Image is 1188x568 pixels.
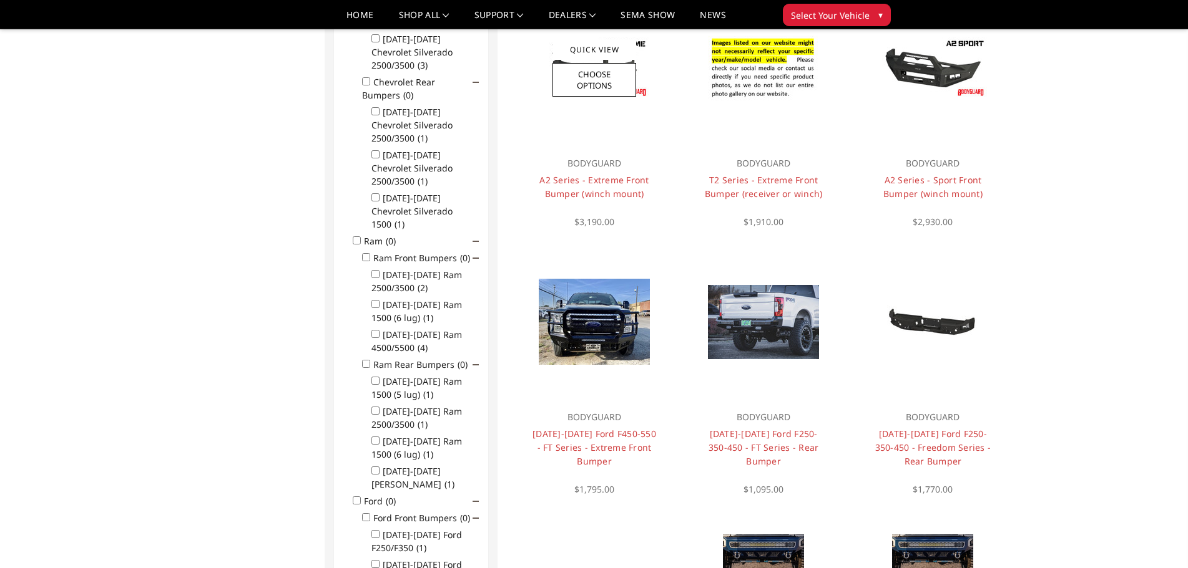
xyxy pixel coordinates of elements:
[371,192,453,230] label: [DATE]-[DATE] Chevrolet Silverado 1500
[473,515,479,521] span: Click to show/hide children
[423,312,433,324] span: (1)
[783,4,891,26] button: Select Your Vehicle
[705,174,823,200] a: T2 Series - Extreme Front Bumper (receiver or winch)
[418,282,428,294] span: (2)
[574,483,614,495] span: $1,795.00
[364,235,403,247] label: Ram
[371,299,462,324] label: [DATE]-[DATE] Ram 1500 (6 lug)
[549,11,596,29] a: Dealers
[539,174,649,200] a: A2 Series - Extreme Front Bumper (winch mount)
[701,156,827,171] p: BODYGUARD
[346,11,373,29] a: Home
[373,512,478,524] label: Ford Front Bumpers
[552,63,636,97] a: Choose Options
[531,156,657,171] p: BODYGUARD
[870,410,996,425] p: BODYGUARD
[552,39,636,60] a: Quick View
[399,11,449,29] a: shop all
[386,235,396,247] span: (0)
[423,448,433,460] span: (1)
[1126,508,1188,568] iframe: Chat Widget
[701,410,827,425] p: BODYGUARD
[371,375,462,400] label: [DATE]-[DATE] Ram 1500 (5 lug)
[913,483,953,495] span: $1,770.00
[371,149,453,187] label: [DATE]-[DATE] Chevrolet Silverado 2500/3500
[473,238,479,244] span: Click to show/hide children
[418,342,428,354] span: (4)
[460,512,470,524] span: (0)
[574,216,614,228] span: $3,190.00
[371,33,453,71] label: [DATE]-[DATE] Chevrolet Silverado 2500/3500
[373,359,475,370] label: Ram Rear Bumpers
[460,252,470,264] span: (0)
[371,269,462,294] label: [DATE]-[DATE] Ram 2500/3500
[744,483,783,495] span: $1,095.00
[373,252,478,264] label: Ram Front Bumpers
[875,428,991,467] a: [DATE]-[DATE] Ford F250-350-450 - Freedom Series - Rear Bumper
[531,410,657,425] p: BODYGUARD
[473,498,479,504] span: Click to show/hide children
[878,8,883,21] span: ▾
[791,9,870,22] span: Select Your Vehicle
[418,175,428,187] span: (1)
[913,216,953,228] span: $2,930.00
[416,542,426,554] span: (1)
[418,132,428,144] span: (1)
[371,435,462,460] label: [DATE]-[DATE] Ram 1500 (6 lug)
[473,255,479,261] span: Click to show/hide children
[744,216,783,228] span: $1,910.00
[386,495,396,507] span: (0)
[403,89,413,101] span: (0)
[533,428,656,467] a: [DATE]-[DATE] Ford F450-550 - FT Series - Extreme Front Bumper
[364,495,403,507] label: Ford
[395,218,405,230] span: (1)
[371,106,453,144] label: [DATE]-[DATE] Chevrolet Silverado 2500/3500
[444,478,454,490] span: (1)
[418,59,428,71] span: (3)
[473,362,479,368] span: Click to show/hide children
[473,79,479,85] span: Click to show/hide children
[423,388,433,400] span: (1)
[700,11,725,29] a: News
[883,174,983,200] a: A2 Series - Sport Front Bumper (winch mount)
[870,156,996,171] p: BODYGUARD
[474,11,524,29] a: Support
[709,428,819,467] a: [DATE]-[DATE] Ford F250-350-450 - FT Series - Rear Bumper
[458,359,468,370] span: (0)
[418,418,428,430] span: (1)
[371,329,462,354] label: [DATE]-[DATE] Ram 4500/5500
[621,11,675,29] a: SEMA Show
[371,465,462,490] label: [DATE]-[DATE] [PERSON_NAME]
[371,405,462,430] label: [DATE]-[DATE] Ram 2500/3500
[362,76,435,101] label: Chevrolet Rear Bumpers
[371,529,462,554] label: [DATE]-[DATE] Ford F250/F350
